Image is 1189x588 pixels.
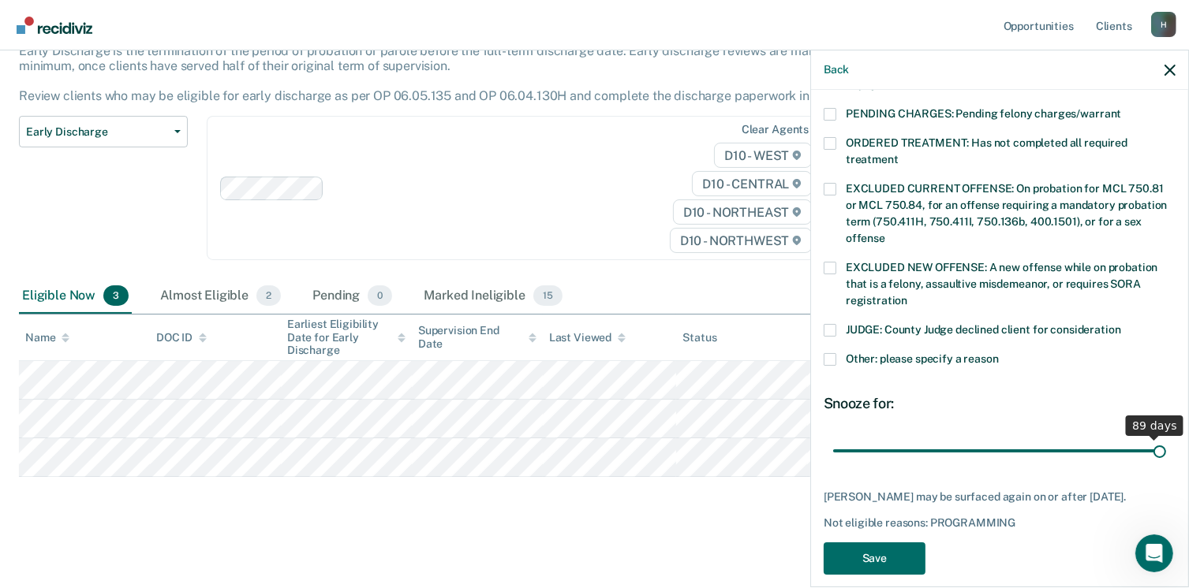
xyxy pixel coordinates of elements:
[19,43,867,104] p: Early Discharge is the termination of the period of probation or parole before the full-term disc...
[1135,534,1173,572] iframe: Intercom live chat
[533,285,563,306] span: 15
[368,285,392,306] span: 0
[742,123,809,136] div: Clear agents
[824,490,1176,504] div: [PERSON_NAME] may be surfaced again on or after [DATE].
[287,318,406,357] div: Earliest Eligibility Date for Early Discharge
[157,279,284,314] div: Almost Eligible
[846,352,999,365] span: Other: please specify a reason
[17,17,92,34] img: Recidiviz
[824,516,1176,530] div: Not eligible reasons: PROGRAMMING
[156,331,207,344] div: DOC ID
[256,285,281,306] span: 2
[846,261,1157,307] span: EXCLUDED NEW OFFENSE: A new offense while on probation that is a felony, assaultive misdemeanor, ...
[309,279,395,314] div: Pending
[1151,12,1176,37] button: Profile dropdown button
[714,143,812,168] span: D10 - WEST
[25,331,69,344] div: Name
[846,182,1167,244] span: EXCLUDED CURRENT OFFENSE: On probation for MCL 750.81 or MCL 750.84, for an offense requiring a m...
[824,63,849,76] button: Back
[824,542,925,575] button: Save
[692,171,812,196] span: D10 - CENTRAL
[682,331,716,344] div: Status
[421,279,565,314] div: Marked Ineligible
[824,395,1176,412] div: Snooze for:
[1126,415,1183,436] div: 89 days
[846,107,1121,120] span: PENDING CHARGES: Pending felony charges/warrant
[549,331,626,344] div: Last Viewed
[846,323,1121,336] span: JUDGE: County Judge declined client for consideration
[103,285,129,306] span: 3
[418,324,537,351] div: Supervision End Date
[673,199,812,225] span: D10 - NORTHEAST
[19,279,132,314] div: Eligible Now
[846,136,1127,166] span: ORDERED TREATMENT: Has not completed all required treatment
[1151,12,1176,37] div: H
[670,228,812,253] span: D10 - NORTHWEST
[26,125,168,139] span: Early Discharge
